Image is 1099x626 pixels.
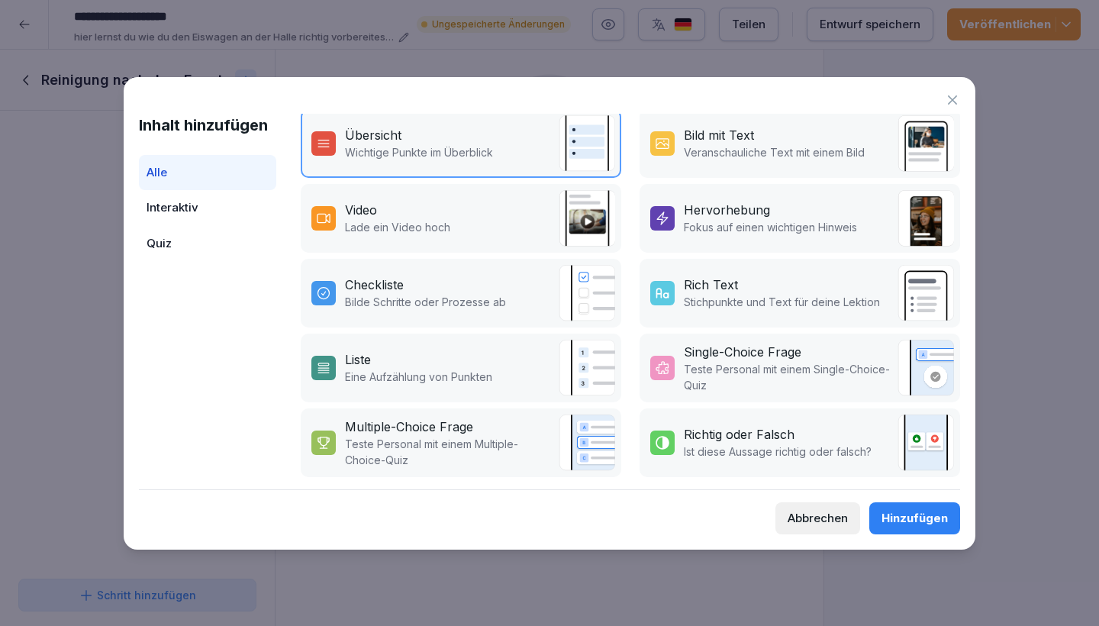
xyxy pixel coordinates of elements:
[345,201,377,219] div: Video
[345,276,404,294] div: Checkliste
[684,425,794,444] div: Richtig oder Falsch
[559,340,615,396] img: list.svg
[684,219,857,235] p: Fokus auf einen wichtigen Hinweis
[345,418,473,436] div: Multiple-Choice Frage
[898,340,954,396] img: single_choice_quiz.svg
[345,144,493,160] p: Wichtige Punkte im Überblick
[139,155,276,191] div: Alle
[139,114,276,137] h1: Inhalt hinzufügen
[898,415,954,471] img: true_false.svg
[345,126,401,144] div: Übersicht
[139,226,276,262] div: Quiz
[559,115,615,172] img: overview.svg
[345,350,371,369] div: Liste
[775,502,860,534] button: Abbrechen
[684,126,754,144] div: Bild mit Text
[345,436,551,468] p: Teste Personal mit einem Multiple-Choice-Quiz
[684,144,865,160] p: Veranschauliche Text mit einem Bild
[684,276,738,294] div: Rich Text
[684,361,890,393] p: Teste Personal mit einem Single-Choice-Quiz
[788,510,848,527] div: Abbrechen
[684,343,801,361] div: Single-Choice Frage
[559,415,615,471] img: quiz.svg
[684,444,872,460] p: Ist diese Aussage richtig oder falsch?
[881,510,948,527] div: Hinzufügen
[869,502,960,534] button: Hinzufügen
[559,190,615,247] img: video.png
[898,115,954,172] img: text_image.png
[345,369,492,385] p: Eine Aufzählung von Punkten
[684,201,770,219] div: Hervorhebung
[898,190,954,247] img: callout.png
[684,294,880,310] p: Stichpunkte und Text für deine Lektion
[139,190,276,226] div: Interaktiv
[559,265,615,321] img: checklist.svg
[898,265,954,321] img: richtext.svg
[345,294,506,310] p: Bilde Schritte oder Prozesse ab
[345,219,450,235] p: Lade ein Video hoch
